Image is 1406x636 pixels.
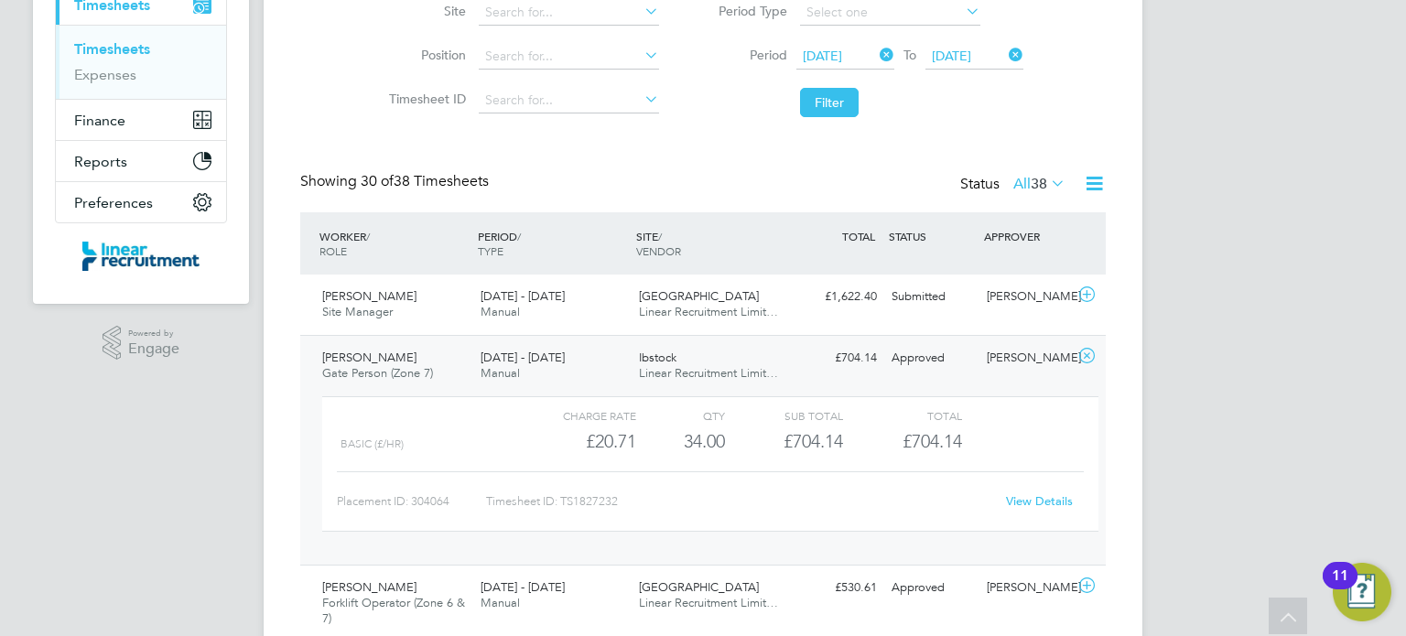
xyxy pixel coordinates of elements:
[384,91,466,107] label: Timesheet ID
[337,487,486,516] div: Placement ID: 304064
[842,229,875,243] span: TOTAL
[803,48,842,64] span: [DATE]
[322,288,416,304] span: [PERSON_NAME]
[1031,175,1047,193] span: 38
[979,343,1075,373] div: [PERSON_NAME]
[361,172,394,190] span: 30 of
[884,343,979,373] div: Approved
[789,573,884,603] div: £530.61
[481,595,520,610] span: Manual
[884,282,979,312] div: Submitted
[361,172,489,190] span: 38 Timesheets
[636,243,681,258] span: VENDOR
[639,579,759,595] span: [GEOGRAPHIC_DATA]
[632,220,790,267] div: SITE
[74,112,125,129] span: Finance
[636,426,725,457] div: 34.00
[705,47,787,63] label: Period
[481,288,565,304] span: [DATE] - [DATE]
[319,243,347,258] span: ROLE
[1332,576,1348,599] div: 11
[639,595,778,610] span: Linear Recruitment Limit…
[74,40,150,58] a: Timesheets
[74,153,127,170] span: Reports
[960,172,1069,198] div: Status
[486,487,994,516] div: Timesheet ID: TS1827232
[979,282,1075,312] div: [PERSON_NAME]
[639,304,778,319] span: Linear Recruitment Limit…
[366,229,370,243] span: /
[481,350,565,365] span: [DATE] - [DATE]
[478,243,503,258] span: TYPE
[789,343,884,373] div: £704.14
[341,437,404,450] span: Basic (£/HR)
[481,304,520,319] span: Manual
[932,48,971,64] span: [DATE]
[322,304,393,319] span: Site Manager
[884,573,979,603] div: Approved
[55,242,227,271] a: Go to home page
[315,220,473,267] div: WORKER
[103,326,180,361] a: Powered byEngage
[300,172,492,191] div: Showing
[322,365,433,381] span: Gate Person (Zone 7)
[518,426,636,457] div: £20.71
[481,365,520,381] span: Manual
[56,25,226,99] div: Timesheets
[800,88,859,117] button: Filter
[128,326,179,341] span: Powered by
[481,579,565,595] span: [DATE] - [DATE]
[789,282,884,312] div: £1,622.40
[473,220,632,267] div: PERIOD
[322,595,465,626] span: Forklift Operator (Zone 6 & 7)
[843,404,961,426] div: Total
[518,404,636,426] div: Charge rate
[725,404,843,426] div: Sub Total
[82,242,200,271] img: linearrecruitment-logo-retina.png
[479,44,659,70] input: Search for...
[705,3,787,19] label: Period Type
[658,229,662,243] span: /
[56,100,226,140] button: Finance
[639,350,676,365] span: Ibstock
[56,182,226,222] button: Preferences
[898,43,922,67] span: To
[322,579,416,595] span: [PERSON_NAME]
[1013,175,1065,193] label: All
[725,426,843,457] div: £704.14
[128,341,179,357] span: Engage
[639,288,759,304] span: [GEOGRAPHIC_DATA]
[639,365,778,381] span: Linear Recruitment Limit…
[74,66,136,83] a: Expenses
[979,220,1075,253] div: APPROVER
[384,47,466,63] label: Position
[903,430,962,452] span: £704.14
[74,194,153,211] span: Preferences
[1006,493,1073,509] a: View Details
[56,141,226,181] button: Reports
[1333,563,1391,621] button: Open Resource Center, 11 new notifications
[636,404,725,426] div: QTY
[384,3,466,19] label: Site
[884,220,979,253] div: STATUS
[979,573,1075,603] div: [PERSON_NAME]
[322,350,416,365] span: [PERSON_NAME]
[517,229,521,243] span: /
[479,88,659,113] input: Search for...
